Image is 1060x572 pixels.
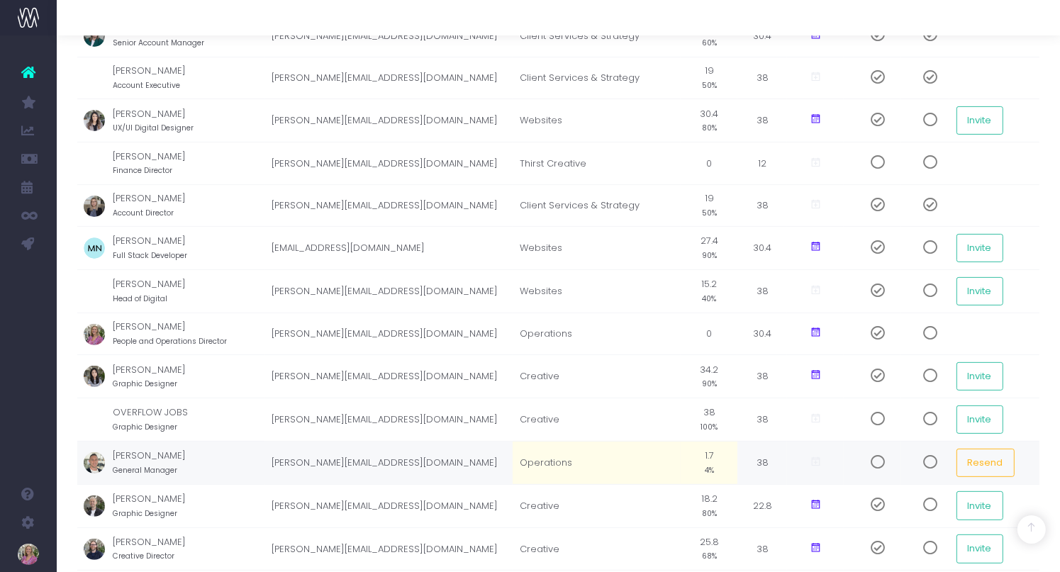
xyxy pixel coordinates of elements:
small: Senior Account Manager [113,35,204,48]
td: 18.2 [681,15,737,57]
img: profile_images [84,366,105,387]
small: General Manager [113,463,177,476]
td: Operations [513,441,681,484]
td: [PERSON_NAME][EMAIL_ADDRESS][DOMAIN_NAME] [264,15,513,57]
small: UX/UI Digital Designer [113,120,194,133]
img: profile_images [84,324,105,345]
td: [EMAIL_ADDRESS][DOMAIN_NAME] [264,227,513,270]
td: 34.2 [681,355,737,398]
td: Websites [513,99,681,142]
td: Creative [513,355,681,398]
td: [PERSON_NAME][EMAIL_ADDRESS][DOMAIN_NAME] [264,313,513,355]
td: 0 [681,142,737,185]
td: 27.4 [681,227,737,270]
small: People and Operations Director [113,334,227,347]
td: [PERSON_NAME] [113,441,265,484]
td: [PERSON_NAME] [113,184,265,227]
td: [PERSON_NAME][EMAIL_ADDRESS][DOMAIN_NAME] [264,355,513,398]
td: 19 [681,57,737,99]
td: [PERSON_NAME][EMAIL_ADDRESS][DOMAIN_NAME] [264,441,513,484]
td: 38 [737,269,787,313]
td: 12 [737,142,787,185]
button: Invite [956,106,1003,135]
button: Invite [956,491,1003,520]
img: profile_images [84,452,105,473]
td: Client Services & Strategy [513,15,681,57]
td: [PERSON_NAME] [113,484,265,527]
td: 38 [737,441,787,484]
td: 22.8 [737,484,787,527]
td: [PERSON_NAME][EMAIL_ADDRESS][DOMAIN_NAME] [264,527,513,571]
td: [PERSON_NAME] [113,142,265,185]
td: [PERSON_NAME][EMAIL_ADDRESS][DOMAIN_NAME] [264,99,513,142]
img: profile_images [84,281,105,302]
small: 40% [702,291,716,304]
button: Invite [956,234,1003,262]
button: Resend [956,449,1015,477]
td: 19 [681,184,737,227]
td: Creative [513,527,681,571]
td: 15.2 [681,269,737,313]
td: 38 [737,355,787,398]
td: 1.7 [681,441,737,484]
small: 50% [702,78,717,91]
td: Creative [513,398,681,442]
img: profile_images [84,153,105,174]
td: [PERSON_NAME] [113,269,265,313]
img: images/default_profile_image.png [18,544,39,565]
td: Client Services & Strategy [513,57,681,99]
button: Invite [956,277,1003,305]
img: profile_images [84,68,105,89]
img: profile_images [84,409,105,430]
td: 38 [681,398,737,442]
td: 38 [737,527,787,571]
small: Account Executive [113,78,180,91]
td: Thirst Creative [513,142,681,185]
td: [PERSON_NAME] [113,527,265,571]
td: [PERSON_NAME] [113,57,265,99]
small: Graphic Designer [113,376,177,389]
td: [PERSON_NAME] [113,15,265,57]
td: Websites [513,227,681,270]
small: 4% [705,463,714,476]
td: 30.4 [681,99,737,142]
small: 100% [701,420,718,432]
small: Finance Director [113,163,172,176]
small: Creative Director [113,549,174,561]
td: [PERSON_NAME] [113,227,265,270]
img: profile_images [84,237,105,259]
small: 90% [702,376,717,389]
small: Account Director [113,206,174,218]
button: Invite [956,534,1003,563]
td: [PERSON_NAME] [113,99,265,142]
img: profile_images [84,196,105,217]
button: Invite [956,362,1003,391]
td: 38 [737,184,787,227]
button: Invite [956,405,1003,434]
td: Client Services & Strategy [513,184,681,227]
td: 38 [737,398,787,442]
td: [PERSON_NAME][EMAIL_ADDRESS][DOMAIN_NAME] [264,398,513,442]
td: 0 [681,313,737,355]
td: [PERSON_NAME][EMAIL_ADDRESS][DOMAIN_NAME] [264,484,513,527]
td: OVERFLOW JOBS [113,398,265,442]
small: Full Stack Developer [113,248,187,261]
img: profile_images [84,539,105,560]
small: 68% [702,549,717,561]
small: 90% [702,248,717,261]
td: [PERSON_NAME][EMAIL_ADDRESS][DOMAIN_NAME] [264,57,513,99]
td: 30.4 [737,227,787,270]
small: 80% [702,120,717,133]
td: Creative [513,484,681,527]
img: profile_images [84,110,105,131]
td: Websites [513,269,681,313]
td: Operations [513,313,681,355]
small: Graphic Designer [113,420,177,432]
td: 25.8 [681,527,737,571]
td: 18.2 [681,484,737,527]
td: 38 [737,57,787,99]
small: Head of Digital [113,291,167,304]
small: 60% [702,35,717,48]
img: profile_images [84,495,105,517]
td: [PERSON_NAME][EMAIL_ADDRESS][DOMAIN_NAME] [264,142,513,185]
